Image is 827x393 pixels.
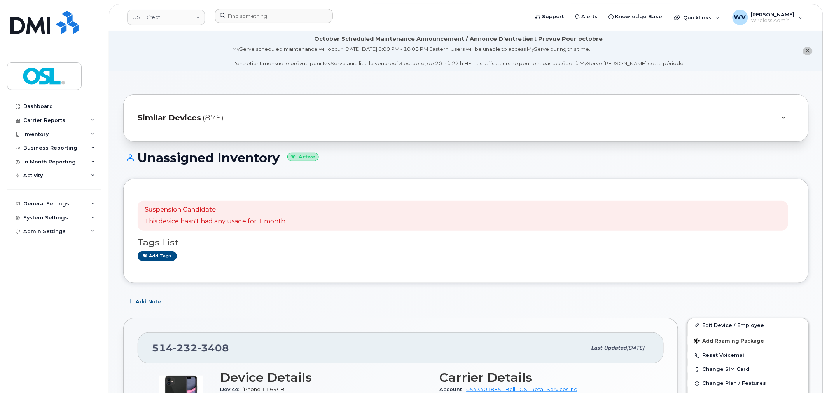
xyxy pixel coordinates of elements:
[220,370,430,384] h3: Device Details
[232,45,685,67] div: MyServe scheduled maintenance will occur [DATE][DATE] 8:00 PM - 10:00 PM Eastern. Users will be u...
[688,348,808,362] button: Reset Voicemail
[315,35,603,43] div: October Scheduled Maintenance Announcement / Annonce D'entretient Prévue Pour octobre
[688,362,808,376] button: Change SIM Card
[145,205,285,214] p: Suspension Candidate
[138,112,201,123] span: Similar Devices
[688,376,808,390] button: Change Plan / Features
[123,151,809,165] h1: Unassigned Inventory
[803,47,813,55] button: close notification
[688,318,808,332] a: Edit Device / Employee
[694,338,764,345] span: Add Roaming Package
[152,342,229,354] span: 514
[220,386,243,392] span: Device
[138,238,794,247] h3: Tags List
[688,332,808,348] button: Add Roaming Package
[136,298,161,305] span: Add Note
[591,345,627,351] span: Last updated
[198,342,229,354] span: 3408
[203,112,224,123] span: (875)
[440,370,650,384] h3: Carrier Details
[138,251,177,261] a: Add tags
[627,345,645,351] span: [DATE]
[440,386,467,392] span: Account
[145,217,285,226] p: This device hasn't had any usage for 1 month
[123,295,168,309] button: Add Note
[703,381,766,386] span: Change Plan / Features
[467,386,577,392] a: 0543401885 - Bell - OSL Retail Services Inc
[287,153,319,162] small: Active
[243,386,285,392] span: iPhone 11 64GB
[173,342,198,354] span: 232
